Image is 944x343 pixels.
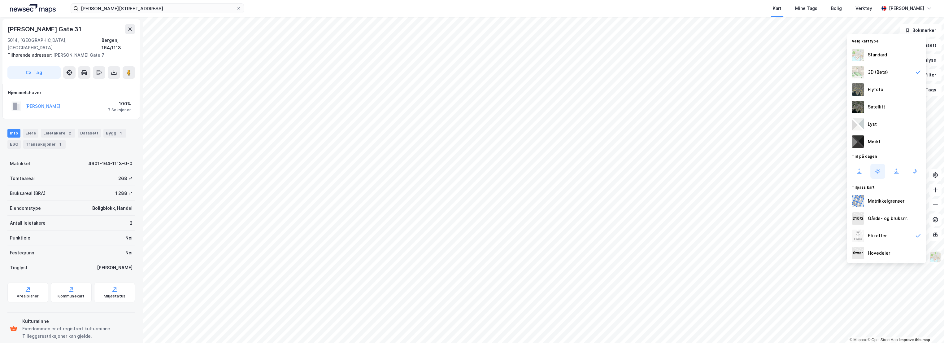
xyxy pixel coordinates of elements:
[913,313,944,343] iframe: Chat Widget
[852,212,864,225] img: cadastreKeys.547ab17ec502f5a4ef2b.jpeg
[88,160,133,167] div: 4601-164-1113-0-0
[23,129,38,138] div: Eiere
[773,5,781,12] div: Kart
[912,69,942,81] button: Filter
[78,129,101,138] div: Datasett
[130,219,133,227] div: 2
[23,140,66,149] div: Transaksjoner
[125,249,133,257] div: Nei
[868,121,877,128] div: Lyst
[17,294,39,299] div: Arealplaner
[10,234,30,242] div: Punktleie
[10,204,41,212] div: Eiendomstype
[868,232,887,240] div: Etiketter
[108,108,131,112] div: 7 Seksjoner
[868,197,904,205] div: Matrikkelgrenser
[852,230,864,242] img: Z
[115,190,133,197] div: 1 288 ㎡
[868,249,890,257] div: Hovedeier
[118,175,133,182] div: 268 ㎡
[868,138,881,145] div: Mørkt
[847,35,926,46] div: Velg karttype
[58,294,85,299] div: Kommunekart
[108,100,131,108] div: 100%
[7,24,83,34] div: [PERSON_NAME] Gate 31
[847,150,926,161] div: Tid på dagen
[899,338,930,342] a: Improve this map
[868,215,908,222] div: Gårds- og bruksnr.
[868,68,888,76] div: 3D (Beta)
[831,5,842,12] div: Bolig
[868,338,898,342] a: OpenStreetMap
[8,89,135,96] div: Hjemmelshaver
[67,130,73,136] div: 2
[92,204,133,212] div: Boligblokk, Handel
[78,4,236,13] input: Søk på adresse, matrikkel, gårdeiere, leietakere eller personer
[929,251,941,263] img: Z
[97,264,133,271] div: [PERSON_NAME]
[852,195,864,207] img: cadastreBorders.cfe08de4b5ddd52a10de.jpeg
[102,37,135,51] div: Bergen, 164/1113
[57,141,63,147] div: 1
[7,66,61,79] button: Tag
[852,118,864,130] img: luj3wr1y2y3+OchiMxRmMxRlscgabnMEmZ7DJGWxyBpucwSZnsMkZbHIGm5zBJmewyRlscgabnMEmZ7DJGWxyBpucwSZnsMkZ...
[103,129,126,138] div: Bygg
[104,294,125,299] div: Miljøstatus
[10,4,56,13] img: logo.a4113a55bc3d86da70a041830d287a7e.svg
[10,190,46,197] div: Bruksareal (BRA)
[7,52,53,58] span: Tilhørende adresser:
[852,135,864,148] img: nCdM7BzjoCAAAAAElFTkSuQmCC
[41,129,75,138] div: Leietakere
[10,175,35,182] div: Tomteareal
[10,249,34,257] div: Festegrunn
[10,219,46,227] div: Antall leietakere
[855,5,872,12] div: Verktøy
[125,234,133,242] div: Nei
[10,160,30,167] div: Matrikkel
[852,247,864,259] img: majorOwner.b5e170eddb5c04bfeeff.jpeg
[7,140,21,149] div: ESG
[900,24,942,37] button: Bokmerker
[913,84,942,96] button: Tags
[868,51,887,59] div: Standard
[852,83,864,96] img: Z
[852,66,864,78] img: Z
[7,37,102,51] div: 5014, [GEOGRAPHIC_DATA], [GEOGRAPHIC_DATA]
[852,49,864,61] img: Z
[868,103,885,111] div: Satellitt
[795,5,817,12] div: Mine Tags
[847,181,926,192] div: Tilpass kart
[850,338,867,342] a: Mapbox
[22,325,133,340] div: Eiendommen er et registrert kulturminne. Tilleggsrestriksjoner kan gjelde.
[118,130,124,136] div: 1
[889,5,924,12] div: [PERSON_NAME]
[868,86,883,93] div: Flyfoto
[22,318,133,325] div: Kulturminne
[852,101,864,113] img: 9k=
[10,264,28,271] div: Tinglyst
[913,313,944,343] div: Kontrollprogram for chat
[7,51,130,59] div: [PERSON_NAME] Gate 7
[7,129,20,138] div: Info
